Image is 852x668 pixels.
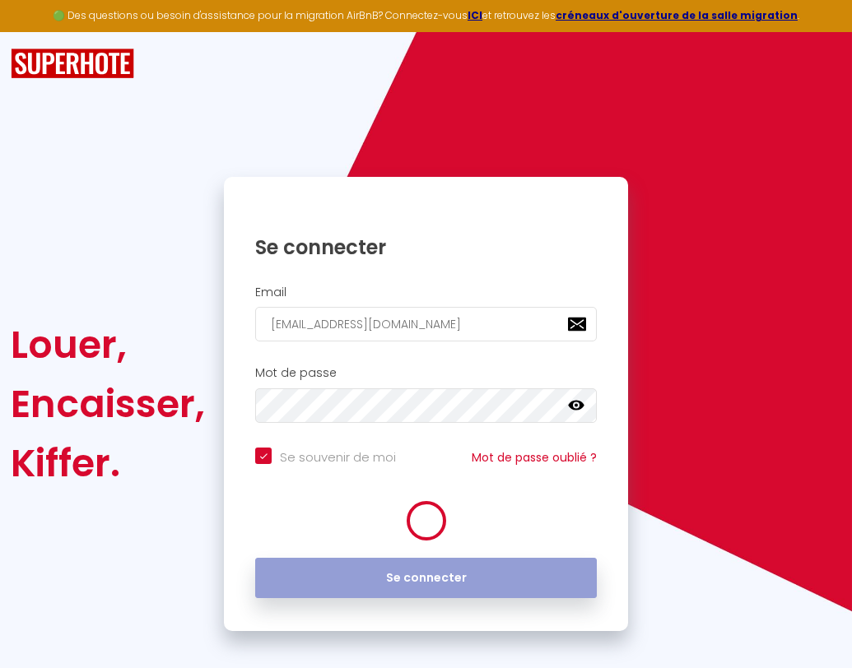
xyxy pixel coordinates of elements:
input: Ton Email [255,307,597,341]
a: créneaux d'ouverture de la salle migration [556,8,798,22]
div: Louer, [11,315,205,374]
div: Encaisser, [11,374,205,434]
h2: Mot de passe [255,366,597,380]
h2: Email [255,285,597,299]
h1: Se connecter [255,234,597,260]
img: SuperHote logo [11,49,134,79]
button: Ouvrir le widget de chat LiveChat [13,7,63,56]
button: Se connecter [255,558,597,599]
a: ICI [468,8,482,22]
a: Mot de passe oublié ? [472,449,597,466]
div: Kiffer. [11,434,205,493]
